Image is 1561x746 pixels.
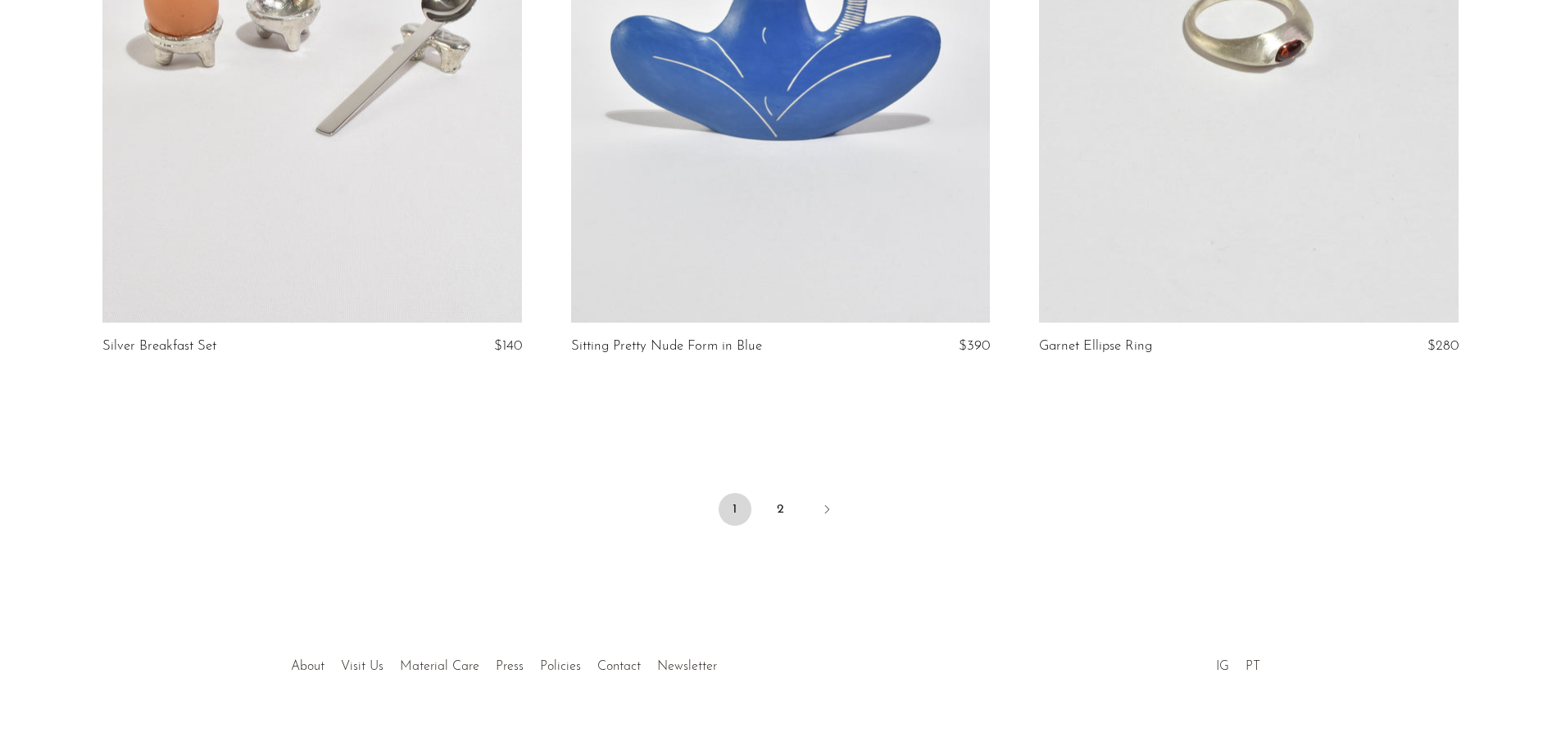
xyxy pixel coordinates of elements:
[719,493,751,526] span: 1
[1039,339,1152,354] a: Garnet Ellipse Ring
[400,660,479,673] a: Material Care
[1208,647,1268,678] ul: Social Medias
[494,339,522,353] span: $140
[496,660,524,673] a: Press
[597,660,641,673] a: Contact
[810,493,843,529] a: Next
[1427,339,1459,353] span: $280
[1246,660,1260,673] a: PT
[341,660,383,673] a: Visit Us
[1216,660,1229,673] a: IG
[283,647,725,678] ul: Quick links
[540,660,581,673] a: Policies
[571,339,762,354] a: Sitting Pretty Nude Form in Blue
[291,660,324,673] a: About
[102,339,216,354] a: Silver Breakfast Set
[959,339,990,353] span: $390
[765,493,797,526] a: 2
